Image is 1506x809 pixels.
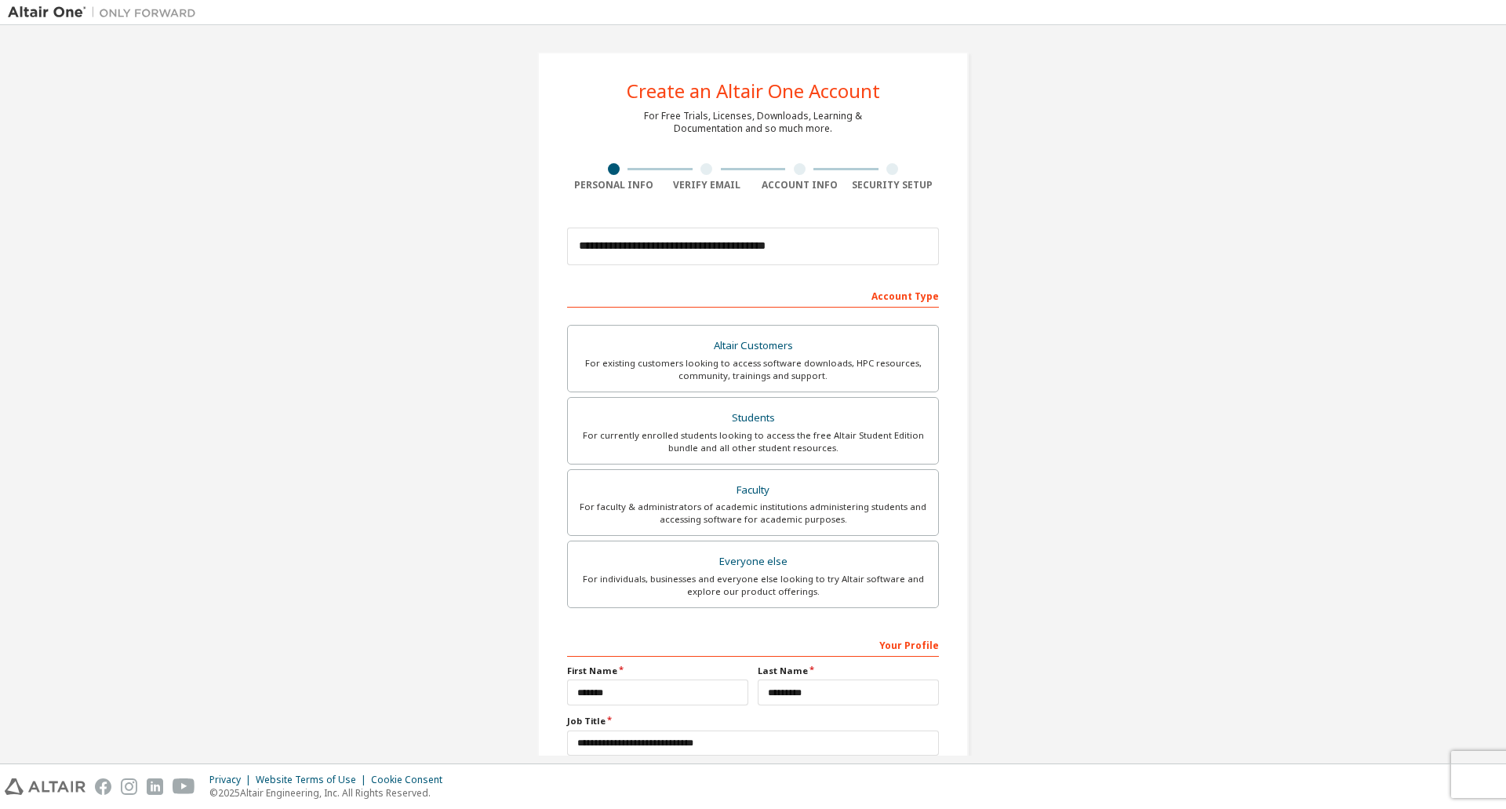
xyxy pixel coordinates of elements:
[846,179,940,191] div: Security Setup
[577,407,929,429] div: Students
[577,429,929,454] div: For currently enrolled students looking to access the free Altair Student Edition bundle and all ...
[627,82,880,100] div: Create an Altair One Account
[567,632,939,657] div: Your Profile
[660,179,754,191] div: Verify Email
[209,774,256,786] div: Privacy
[567,715,939,727] label: Job Title
[371,774,452,786] div: Cookie Consent
[567,282,939,308] div: Account Type
[8,5,204,20] img: Altair One
[577,551,929,573] div: Everyone else
[209,786,452,800] p: © 2025 Altair Engineering, Inc. All Rights Reserved.
[147,778,163,795] img: linkedin.svg
[5,778,85,795] img: altair_logo.svg
[758,665,939,677] label: Last Name
[577,573,929,598] div: For individuals, businesses and everyone else looking to try Altair software and explore our prod...
[121,778,137,795] img: instagram.svg
[577,357,929,382] div: For existing customers looking to access software downloads, HPC resources, community, trainings ...
[577,501,929,526] div: For faculty & administrators of academic institutions administering students and accessing softwa...
[577,335,929,357] div: Altair Customers
[173,778,195,795] img: youtube.svg
[567,179,660,191] div: Personal Info
[256,774,371,786] div: Website Terms of Use
[577,479,929,501] div: Faculty
[95,778,111,795] img: facebook.svg
[567,665,748,677] label: First Name
[644,110,862,135] div: For Free Trials, Licenses, Downloads, Learning & Documentation and so much more.
[753,179,846,191] div: Account Info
